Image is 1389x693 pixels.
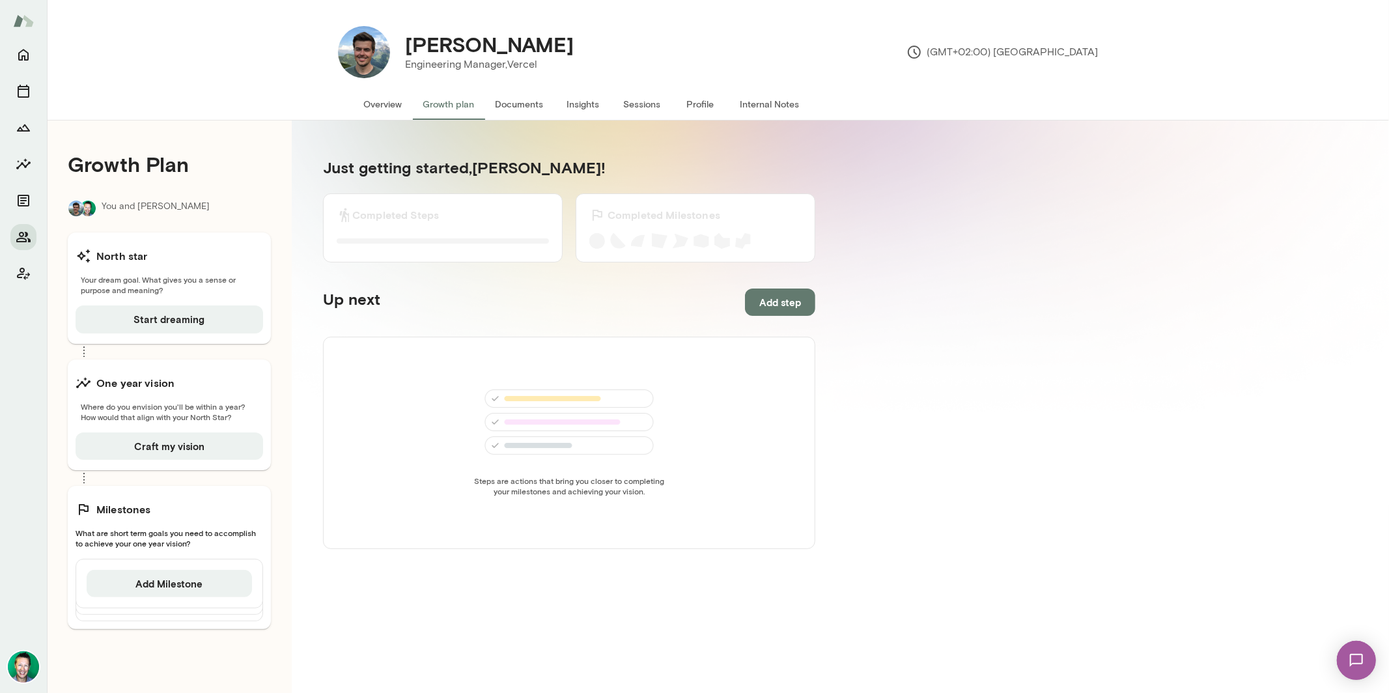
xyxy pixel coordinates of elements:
[730,89,810,120] button: Internal Notes
[10,42,36,68] button: Home
[338,26,390,78] img: Chris Widmaier
[10,224,36,250] button: Members
[76,559,263,608] div: Add Milestone
[671,89,730,120] button: Profile
[96,502,151,517] h6: Milestones
[8,651,39,683] img: Brian Lawrence
[96,248,148,264] h6: North star
[76,274,263,295] span: Your dream goal. What gives you a sense or purpose and meaning?
[102,200,210,217] p: You and [PERSON_NAME]
[406,32,574,57] h4: [PERSON_NAME]
[323,157,815,178] h5: Just getting started, [PERSON_NAME] !
[76,305,263,333] button: Start dreaming
[96,375,175,391] h6: One year vision
[608,207,720,223] h6: Completed Milestones
[413,89,485,120] button: Growth plan
[406,57,574,72] p: Engineering Manager, Vercel
[80,201,96,216] img: Brian Lawrence
[613,89,671,120] button: Sessions
[10,188,36,214] button: Documents
[352,207,439,223] h6: Completed Steps
[323,289,380,316] h5: Up next
[10,261,36,287] button: Client app
[76,528,263,548] span: What are short term goals you need to accomplish to achieve your one year vision?
[906,44,1099,60] p: (GMT+02:00) [GEOGRAPHIC_DATA]
[76,401,263,422] span: Where do you envision you'll be within a year? How would that align with your North Star?
[354,89,413,120] button: Overview
[76,432,263,460] button: Craft my vision
[554,89,613,120] button: Insights
[745,289,815,316] button: Add step
[10,151,36,177] button: Insights
[10,78,36,104] button: Sessions
[68,152,271,177] h4: Growth Plan
[10,115,36,141] button: Growth Plan
[87,570,252,597] button: Add Milestone
[485,89,554,120] button: Documents
[470,475,668,496] span: Steps are actions that bring you closer to completing your milestones and achieving your vision.
[13,8,34,33] img: Mento
[68,201,84,216] img: Chris Widmaier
